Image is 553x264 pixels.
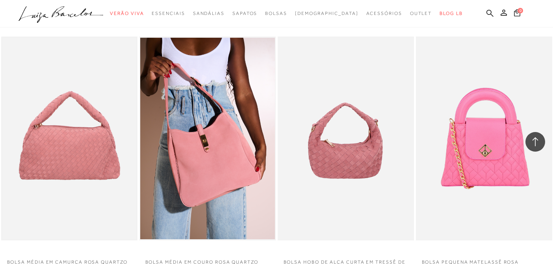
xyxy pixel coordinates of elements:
[265,11,287,16] span: Bolsas
[440,11,462,16] span: BLOG LB
[232,6,257,21] a: categoryNavScreenReaderText
[278,38,413,239] img: BOLSA HOBO DE ALÇA CURTA EM TRESSÊ DE CAMURÇA ROSA QUARTZO MÉDIA
[110,6,144,21] a: categoryNavScreenReaderText
[295,6,358,21] a: noSubCategoriesText
[366,6,402,21] a: categoryNavScreenReaderText
[152,6,185,21] a: categoryNavScreenReaderText
[512,9,523,19] button: 0
[417,38,551,239] img: BOLSA PEQUENA MATELASSÊ ROSA
[410,11,432,16] span: Outlet
[366,11,402,16] span: Acessórios
[152,11,185,16] span: Essenciais
[295,11,358,16] span: [DEMOGRAPHIC_DATA]
[140,38,275,239] img: BOLSA MÉDIA EM COURO ROSA QUARTZO COM FECHO METÁLICO
[232,11,257,16] span: Sapatos
[110,11,144,16] span: Verão Viva
[193,11,225,16] span: Sandálias
[440,6,462,21] a: BLOG LB
[410,6,432,21] a: categoryNavScreenReaderText
[265,6,287,21] a: categoryNavScreenReaderText
[193,6,225,21] a: categoryNavScreenReaderText
[2,38,137,239] img: BOLSA MÉDIA EM CAMURÇA ROSA QUARTZO COM TRAMA ACOLCHOADA
[518,8,523,13] span: 0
